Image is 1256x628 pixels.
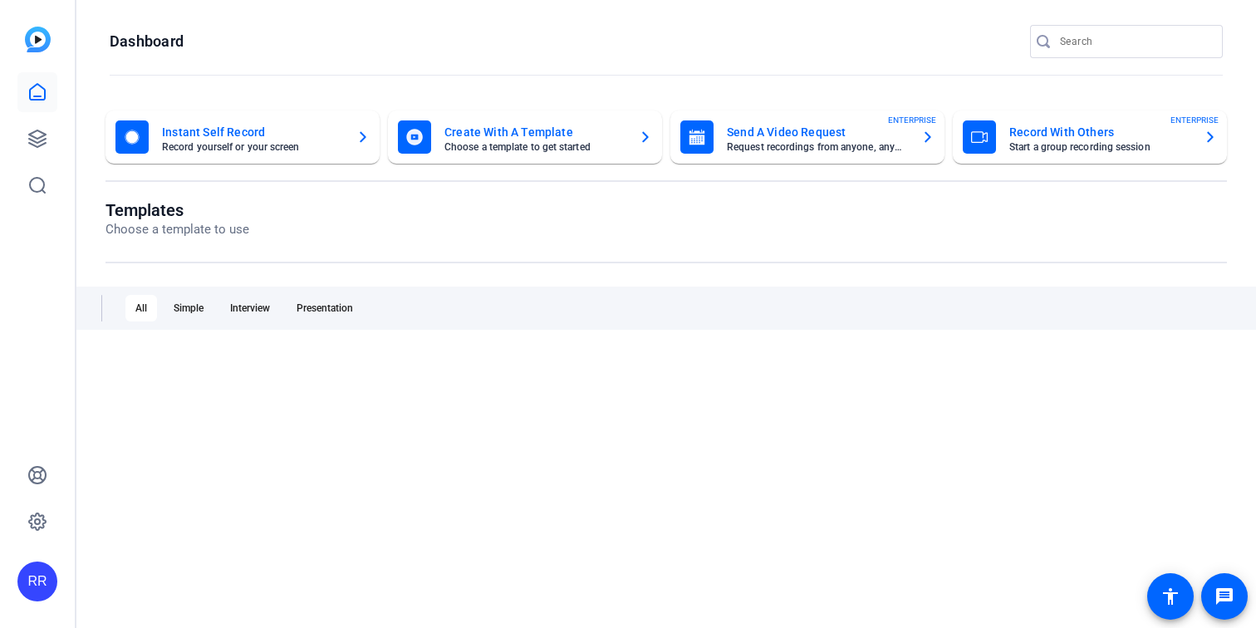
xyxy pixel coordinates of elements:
mat-card-subtitle: Start a group recording session [1009,142,1190,152]
span: ENTERPRISE [888,114,936,126]
mat-card-title: Instant Self Record [162,122,343,142]
div: Interview [220,295,280,321]
button: Record With OthersStart a group recording sessionENTERPRISE [953,110,1227,164]
mat-card-title: Send A Video Request [727,122,908,142]
img: blue-gradient.svg [25,27,51,52]
h1: Templates [105,200,249,220]
div: Simple [164,295,213,321]
h1: Dashboard [110,32,184,52]
span: ENTERPRISE [1170,114,1219,126]
div: Presentation [287,295,363,321]
mat-card-title: Record With Others [1009,122,1190,142]
mat-card-title: Create With A Template [444,122,626,142]
mat-icon: message [1214,586,1234,606]
input: Search [1060,32,1209,52]
button: Instant Self RecordRecord yourself or your screen [105,110,380,164]
mat-card-subtitle: Request recordings from anyone, anywhere [727,142,908,152]
p: Choose a template to use [105,220,249,239]
mat-card-subtitle: Record yourself or your screen [162,142,343,152]
mat-icon: accessibility [1160,586,1180,606]
div: All [125,295,157,321]
div: RR [17,562,57,601]
button: Create With A TemplateChoose a template to get started [388,110,662,164]
button: Send A Video RequestRequest recordings from anyone, anywhereENTERPRISE [670,110,944,164]
mat-card-subtitle: Choose a template to get started [444,142,626,152]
